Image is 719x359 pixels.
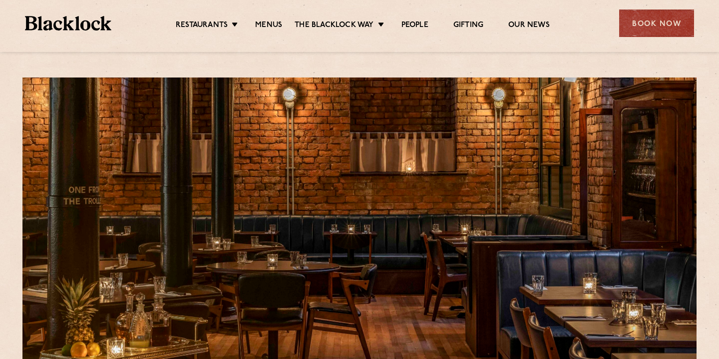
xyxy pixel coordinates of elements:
a: People [401,20,428,31]
a: Our News [508,20,550,31]
img: BL_Textured_Logo-footer-cropped.svg [25,16,111,30]
a: The Blacklock Way [295,20,373,31]
a: Menus [255,20,282,31]
div: Book Now [619,9,694,37]
a: Restaurants [176,20,228,31]
a: Gifting [453,20,483,31]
